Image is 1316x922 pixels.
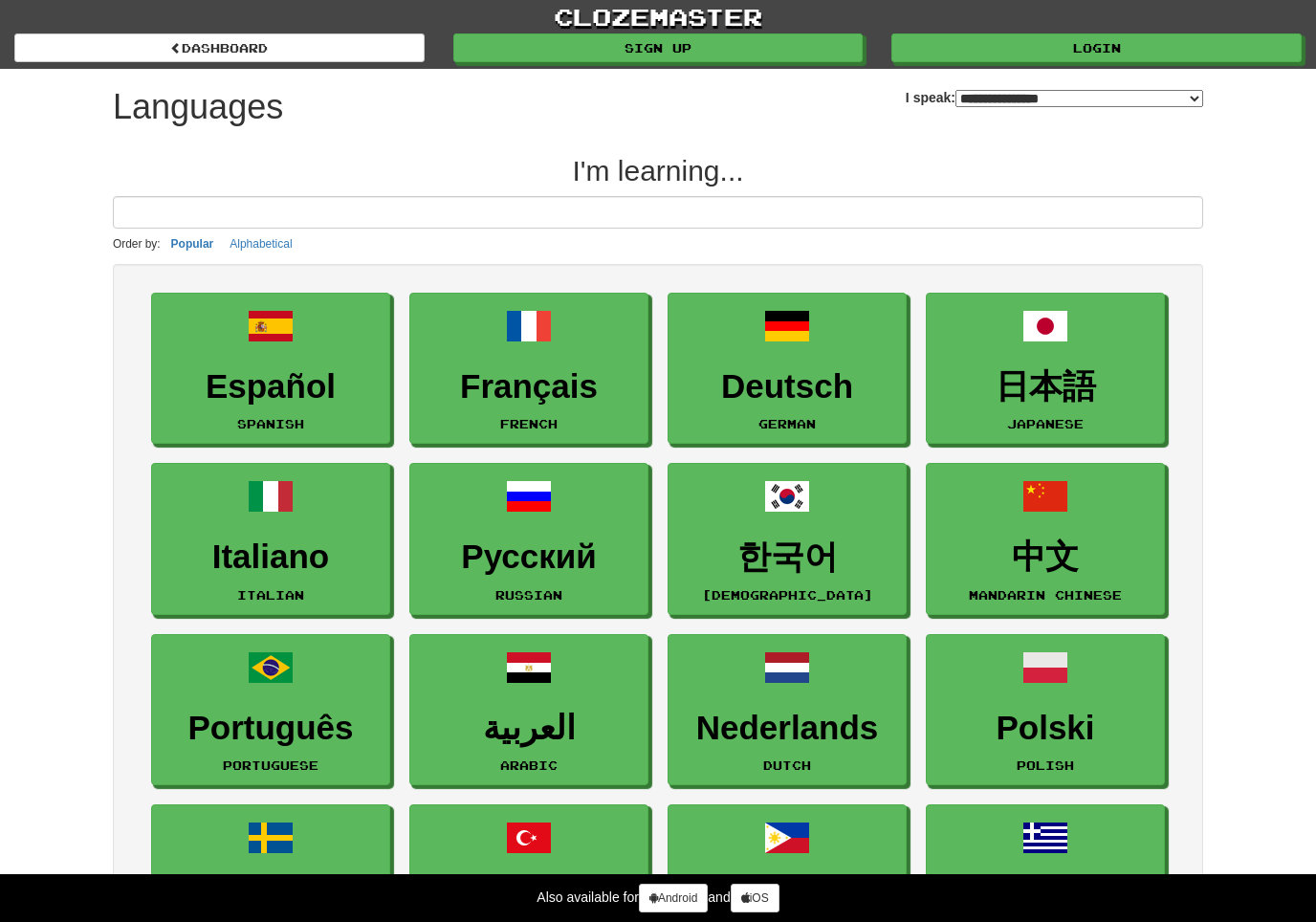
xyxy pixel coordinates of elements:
small: French [500,417,558,430]
a: Android [639,884,708,912]
small: German [758,417,816,430]
a: 中文Mandarin Chinese [926,463,1165,615]
h3: 中文 [936,538,1154,576]
small: Japanese [1007,417,1084,430]
h3: 日本語 [936,368,1154,406]
a: EspañolSpanish [151,293,390,445]
a: dashboard [14,33,425,62]
small: Dutch [763,758,811,772]
small: Spanish [237,417,304,430]
label: I speak: [906,88,1203,107]
a: Login [891,33,1302,62]
h3: Italiano [162,538,380,576]
a: DeutschGerman [668,293,907,445]
select: I speak: [955,90,1203,107]
h3: Español [162,368,380,406]
a: iOS [731,884,779,912]
a: 한국어[DEMOGRAPHIC_DATA] [668,463,907,615]
small: Polish [1017,758,1074,772]
button: Popular [165,233,220,254]
h1: Languages [113,88,283,126]
h3: العربية [420,710,638,747]
a: FrançaisFrench [409,293,648,445]
button: Alphabetical [224,233,297,254]
h3: Français [420,368,638,406]
small: Arabic [500,758,558,772]
a: 日本語Japanese [926,293,1165,445]
a: PortuguêsPortuguese [151,634,390,786]
a: PolskiPolish [926,634,1165,786]
h3: Русский [420,538,638,576]
a: РусскийRussian [409,463,648,615]
a: العربيةArabic [409,634,648,786]
small: Order by: [113,237,161,251]
small: [DEMOGRAPHIC_DATA] [702,588,873,602]
small: Portuguese [223,758,318,772]
h2: I'm learning... [113,155,1203,187]
small: Italian [237,588,304,602]
small: Russian [495,588,562,602]
a: Sign up [453,33,864,62]
a: NederlandsDutch [668,634,907,786]
h3: Nederlands [678,710,896,747]
h3: Polski [936,710,1154,747]
small: Mandarin Chinese [969,588,1122,602]
h3: Português [162,710,380,747]
a: ItalianoItalian [151,463,390,615]
h3: Deutsch [678,368,896,406]
h3: 한국어 [678,538,896,576]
